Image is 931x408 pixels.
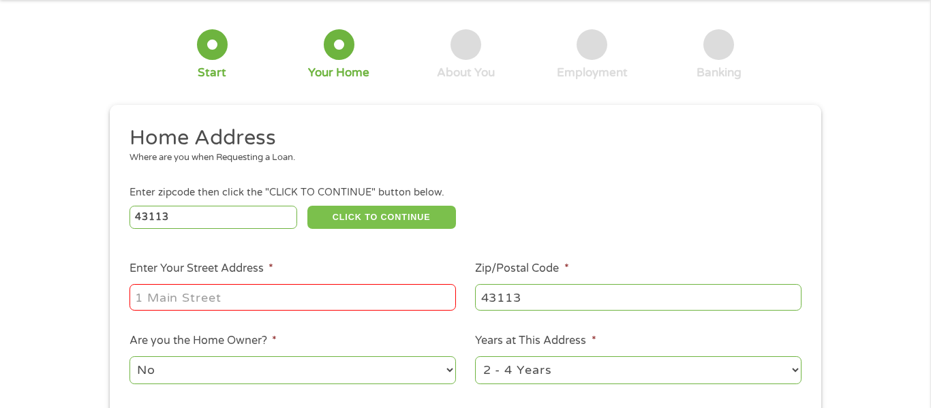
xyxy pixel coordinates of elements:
[475,334,596,348] label: Years at This Address
[437,65,495,80] div: About You
[129,151,792,165] div: Where are you when Requesting a Loan.
[198,65,226,80] div: Start
[129,206,298,229] input: Enter Zipcode (e.g 01510)
[129,334,277,348] label: Are you the Home Owner?
[129,262,273,276] label: Enter Your Street Address
[475,262,568,276] label: Zip/Postal Code
[307,206,456,229] button: CLICK TO CONTINUE
[129,125,792,152] h2: Home Address
[129,185,802,200] div: Enter zipcode then click the "CLICK TO CONTINUE" button below.
[308,65,369,80] div: Your Home
[697,65,742,80] div: Banking
[557,65,628,80] div: Employment
[129,284,456,310] input: 1 Main Street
